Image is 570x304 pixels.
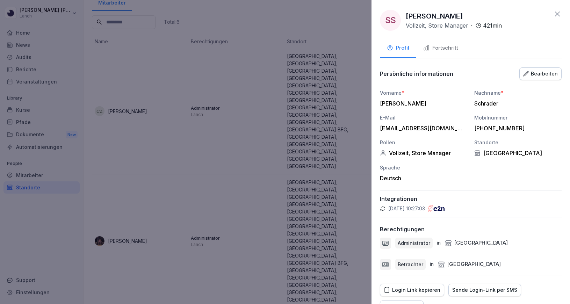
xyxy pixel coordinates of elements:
div: [GEOGRAPHIC_DATA] [445,239,508,247]
div: Mobilnummer [474,114,562,121]
button: Fortschritt [416,39,465,58]
img: e2n.png [428,205,445,212]
div: · [406,21,502,30]
div: Sprache [380,164,467,171]
p: [PERSON_NAME] [406,11,463,21]
div: [EMAIL_ADDRESS][DOMAIN_NAME] [380,125,464,132]
p: 421 min [483,21,502,30]
button: Profil [380,39,416,58]
div: E-Mail [380,114,467,121]
div: Nachname [474,89,562,96]
div: Profil [387,44,409,52]
p: Berechtigungen [380,226,425,233]
p: in [430,260,434,268]
button: Sende Login-Link per SMS [448,284,521,296]
p: Betrachter [398,261,423,268]
p: Administrator [398,239,430,247]
div: SS [380,10,401,31]
button: Login Link kopieren [380,284,444,296]
div: Fortschritt [423,44,458,52]
div: Vorname [380,89,467,96]
div: Login Link kopieren [384,286,440,294]
p: Integrationen [380,195,562,202]
div: [PHONE_NUMBER] [474,125,558,132]
div: Schrader [474,100,558,107]
p: [DATE] 10:27:03 [388,205,425,212]
p: Persönliche informationen [380,70,453,77]
div: [GEOGRAPHIC_DATA] [438,260,501,268]
p: in [437,239,441,247]
div: [PERSON_NAME] [380,100,464,107]
div: [GEOGRAPHIC_DATA] [474,150,562,157]
div: Deutsch [380,175,467,182]
div: Sende Login-Link per SMS [452,286,517,294]
div: Bearbeiten [523,70,558,78]
p: Vollzeit, Store Manager [406,21,468,30]
div: Standorte [474,139,562,146]
button: Bearbeiten [519,67,562,80]
div: Vollzeit, Store Manager [380,150,467,157]
div: Rollen [380,139,467,146]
